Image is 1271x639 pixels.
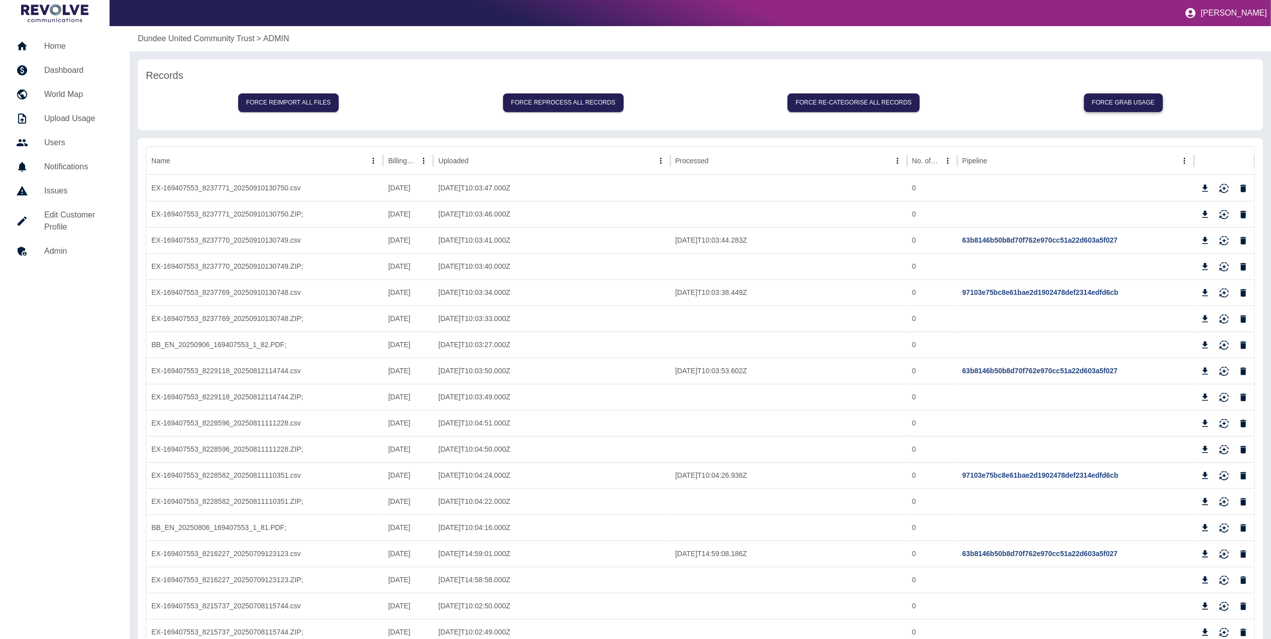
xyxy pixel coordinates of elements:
[417,154,431,168] button: Billing Date column menu
[1217,390,1232,405] button: Reimport
[8,155,122,179] a: Notifications
[146,253,383,279] div: EX-169407553_8237770_20250910130749.ZIP;
[1217,573,1232,588] button: Reimport
[1236,416,1251,431] button: Delete
[1217,207,1232,222] button: Reimport
[1217,416,1232,431] button: Reimport
[146,436,383,462] div: EX-169407553_8228596_20250811111228.ZIP;
[654,154,668,168] button: Uploaded column menu
[1198,390,1213,405] button: Download
[941,154,955,168] button: No. of rows column menu
[1236,390,1251,405] button: Delete
[1217,181,1232,196] button: Reimport
[146,305,383,332] div: EX-169407553_8237769_20250910130748.ZIP;
[383,488,433,514] div: 07/08/2025
[1217,468,1232,483] button: Reimport
[433,175,670,201] div: 2025-09-11T10:03:47.000Z
[962,471,1119,479] a: 97103e75bc8e61bae2d1902478def2314edfd6cb
[383,436,433,462] div: 07/08/2025
[1084,93,1163,112] button: Force grab usage
[8,58,122,82] a: Dashboard
[1217,364,1232,379] button: Reimport
[788,93,920,112] button: Force re-categorise all records
[388,157,416,165] div: Billing Date
[907,253,957,279] div: 0
[1236,468,1251,483] button: Delete
[263,33,289,45] a: ADMIN
[1217,285,1232,300] button: Reimport
[151,157,170,165] div: Name
[433,358,670,384] div: 2025-08-13T10:03:50.000Z
[1236,233,1251,248] button: Delete
[907,201,957,227] div: 0
[1198,259,1213,274] button: Download
[1236,259,1251,274] button: Delete
[1198,599,1213,614] button: Download
[383,567,433,593] div: 07/07/2025
[907,384,957,410] div: 0
[1217,233,1232,248] button: Reimport
[1181,3,1271,23] button: [PERSON_NAME]
[891,154,905,168] button: Processed column menu
[907,332,957,358] div: 0
[8,239,122,263] a: Admin
[8,106,122,131] a: Upload Usage
[146,332,383,358] div: BB_EN_20250906_169407553_1_82.PDF;
[1217,520,1232,536] button: Reimport
[383,227,433,253] div: 07/09/2025
[433,384,670,410] div: 2025-08-13T10:03:49.000Z
[962,288,1119,296] a: 97103e75bc8e61bae2d1902478def2314edfd6cb
[238,93,339,112] button: Force reimport all files
[146,567,383,593] div: EX-169407553_8216227_20250709123123.ZIP;
[433,201,670,227] div: 2025-09-11T10:03:46.000Z
[146,358,383,384] div: EX-169407553_8229118_20250812114744.csv
[8,179,122,203] a: Issues
[1236,181,1251,196] button: Delete
[138,33,254,45] p: Dundee United Community Trust
[383,358,433,384] div: 07/08/2025
[44,64,114,76] h5: Dashboard
[146,175,383,201] div: EX-169407553_8237771_20250910130750.csv
[383,462,433,488] div: 07/08/2025
[44,88,114,100] h5: World Map
[1217,442,1232,457] button: Reimport
[44,161,114,173] h5: Notifications
[1198,573,1213,588] button: Download
[433,305,670,332] div: 2025-09-11T10:03:33.000Z
[1198,207,1213,222] button: Download
[383,410,433,436] div: 07/08/2025
[1217,599,1232,614] button: Reimport
[44,40,114,52] h5: Home
[1217,494,1232,509] button: Reimport
[8,34,122,58] a: Home
[146,593,383,619] div: EX-169407553_8215737_20250708115744.csv
[433,227,670,253] div: 2025-09-11T10:03:41.000Z
[146,279,383,305] div: EX-169407553_8237769_20250910130748.csv
[1198,311,1213,327] button: Download
[1198,547,1213,562] button: Download
[433,436,670,462] div: 2025-08-12T10:04:50.000Z
[8,131,122,155] a: Users
[383,541,433,567] div: 07/07/2025
[44,209,114,233] h5: Edit Customer Profile
[670,541,907,567] div: 2025-07-25T14:59:08.186Z
[675,157,709,165] div: Processed
[1217,311,1232,327] button: Reimport
[383,593,433,619] div: 07/07/2025
[21,4,88,22] img: Logo
[907,305,957,332] div: 0
[1236,547,1251,562] button: Delete
[433,514,670,541] div: 2025-08-11T10:04:16.000Z
[1198,233,1213,248] button: Download
[907,462,957,488] div: 0
[962,367,1118,375] a: 63b8146b50b8d70f762e970cc51a22d603a5f027
[907,593,957,619] div: 0
[383,279,433,305] div: 07/09/2025
[503,93,624,112] button: Force reprocess all records
[1236,599,1251,614] button: Delete
[433,332,670,358] div: 2025-09-11T10:03:27.000Z
[907,410,957,436] div: 0
[1198,416,1213,431] button: Download
[670,227,907,253] div: 2025-09-11T10:03:44.283Z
